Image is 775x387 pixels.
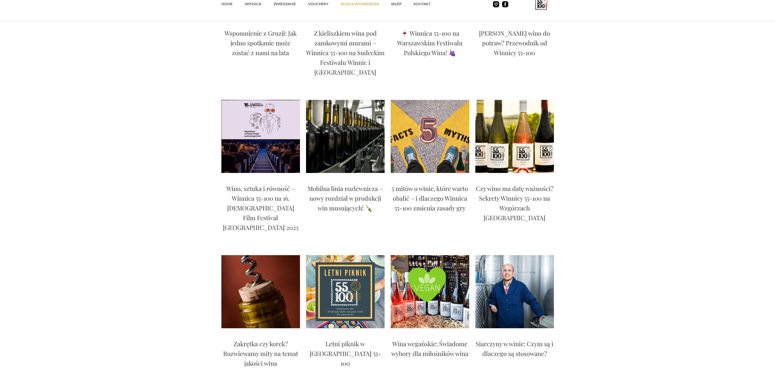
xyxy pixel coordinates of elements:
[221,339,300,368] p: Zakrętka czy korek? Rozwiewamy mity na temat jakości wina
[306,184,385,213] p: Mobilna linia rozlewnicza – nowy rozdział w produkcji win musujących! 🍾
[221,184,300,232] p: Wino, sztuka i równość – Winnica 55-100 na 16. [DEMOGRAPHIC_DATA] Film Festival [GEOGRAPHIC_DATA]...
[306,339,385,368] p: Letni piknik w [GEOGRAPHIC_DATA] 55-100
[391,184,469,213] p: 5 mitów o winie, które warto obalić – i dlaczego Winnica 55-100 zmienia zasady gry
[475,339,554,361] a: Siarczyny w winie: Czym są i dlaczego są stosowane?
[221,28,300,61] a: Wspomnienie z Gruzji: Jak jedno spotkanie może zostać z nami na lata
[475,28,554,58] p: [PERSON_NAME] wino do potraw? Przewodnik od Winnicy 55-100
[221,28,300,58] p: Wspomnienie z Gruzji: Jak jedno spotkanie może zostać z nami na lata
[391,28,469,58] p: 🍷 Winnica 55-100 na Warszawskim Festiwalu Polskiego Wina! 🍇
[221,184,300,235] a: Wino, sztuka i równość – Winnica 55-100 na 16. [DEMOGRAPHIC_DATA] Film Festival [GEOGRAPHIC_DATA]...
[306,28,385,77] p: Z kieliszkiem wina pod zamkowymi murami – Winnica 55-100 na Sudeckim Festiwalu Winnic i [GEOGRAPH...
[475,28,554,61] a: [PERSON_NAME] wino do potraw? Przewodnik od Winnicy 55-100
[391,339,469,358] p: Wina wegańskie: Świadome wybory dla miłośników wina
[475,184,554,226] a: Czy wino ma datę ważności? Sekrety Winnicy 55-100 na Wzgórzach [GEOGRAPHIC_DATA]
[391,339,469,361] a: Wina wegańskie: Świadome wybory dla miłośników wina
[391,28,469,61] a: 🍷 Winnica 55-100 na Warszawskim Festiwalu Polskiego Wina! 🍇
[391,184,469,216] a: 5 mitów o winie, które warto obalić – i dlaczego Winnica 55-100 zmienia zasady gry
[475,339,554,358] p: Siarczyny w winie: Czym są i dlaczego są stosowane?
[306,28,385,80] a: Z kieliszkiem wina pod zamkowymi murami – Winnica 55-100 na Sudeckim Festiwalu Winnic i [GEOGRAPH...
[475,184,554,223] p: Czy wino ma datę ważności? Sekrety Winnicy 55-100 na Wzgórzach [GEOGRAPHIC_DATA]
[221,339,300,371] a: Zakrętka czy korek? Rozwiewamy mity na temat jakości wina
[306,184,385,216] a: Mobilna linia rozlewnicza – nowy rozdział w produkcji win musujących! 🍾
[306,339,385,371] a: Letni piknik w [GEOGRAPHIC_DATA] 55-100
